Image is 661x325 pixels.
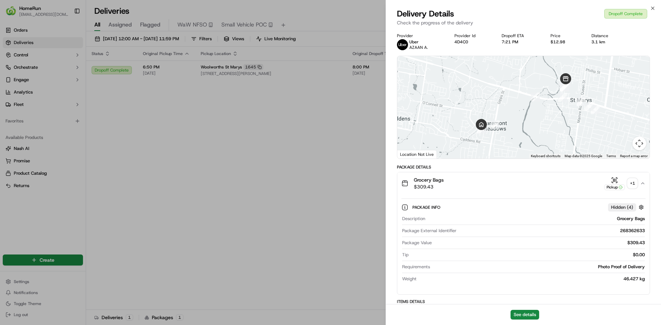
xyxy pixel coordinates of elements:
[409,45,428,50] span: AZAAN A.
[560,83,569,91] div: 5
[397,164,650,170] div: Package Details
[409,39,428,45] p: Uber
[565,154,602,158] span: Map data ©2025 Google
[397,8,454,19] span: Delivery Details
[502,33,539,39] div: Dropoff ETA
[459,228,645,234] div: 268362633
[591,33,624,39] div: Distance
[402,228,457,234] span: Package External Identifier
[502,39,539,45] div: 7:21 PM
[397,172,650,194] button: Grocery Bags$309.43Pickup+1
[591,39,624,45] div: 3.1 km
[511,310,539,319] button: See details
[454,39,468,45] button: 4D4C0
[531,93,540,101] div: 11
[577,97,586,106] div: 8
[402,276,417,282] span: Weight
[397,194,650,294] div: Grocery Bags$309.43Pickup+1
[611,204,633,210] span: Hidden ( 4 )
[397,33,443,39] div: Provider
[402,264,430,270] span: Requirements
[620,154,648,158] a: Report a map error
[454,33,491,39] div: Provider Id
[491,120,500,129] div: 12
[399,150,422,159] a: Open this area in Google Maps (opens a new window)
[402,216,425,222] span: Description
[402,252,409,258] span: Tip
[434,240,645,246] div: $309.43
[604,177,625,190] button: Pickup
[399,150,422,159] img: Google
[550,33,581,39] div: Price
[608,203,646,212] button: Hidden (4)
[531,154,560,159] button: Keyboard shortcuts
[558,93,567,102] div: 1
[632,137,646,150] button: Map camera controls
[479,121,488,130] div: 13
[402,240,432,246] span: Package Value
[414,176,444,183] span: Grocery Bags
[628,178,637,188] div: + 1
[559,81,568,90] div: 2
[604,177,637,190] button: Pickup+1
[591,105,600,114] div: 9
[411,252,645,258] div: $0.00
[585,102,594,111] div: 10
[412,205,442,210] span: Package Info
[604,184,625,190] div: Pickup
[414,183,444,190] span: $309.43
[397,299,650,304] div: Items Details
[397,39,408,50] img: uber-new-logo.jpeg
[433,264,645,270] div: Photo Proof of Delivery
[428,216,645,222] div: Grocery Bags
[397,19,650,26] p: Check the progress of the delivery
[419,276,645,282] div: 46.427 kg
[606,154,616,158] a: Terms (opens in new tab)
[550,39,581,45] div: $12.98
[560,82,569,91] div: 7
[397,150,437,159] div: Location Not Live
